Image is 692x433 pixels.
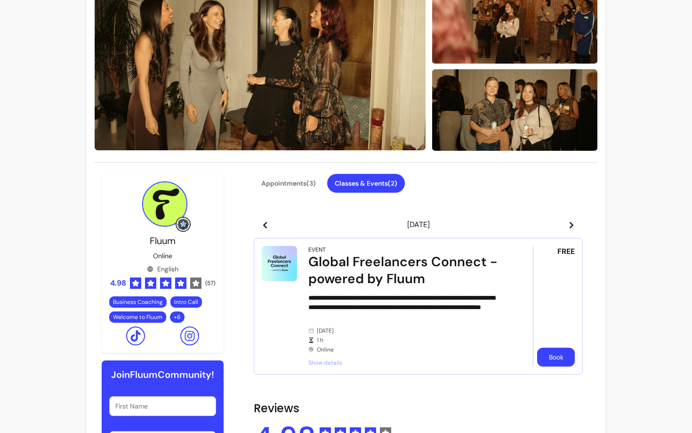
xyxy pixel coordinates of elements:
span: + 6 [172,313,183,321]
span: Fluum [150,235,176,247]
span: 1 h [317,336,507,344]
div: Event [308,246,326,253]
span: FREE [557,246,575,257]
h2: Reviews [254,401,583,416]
span: ( 57 ) [205,279,215,287]
span: 4.98 [110,278,126,289]
span: Business Coaching [113,298,163,306]
p: Online [153,251,172,261]
img: Global Freelancers Connect - powered by Fluum [262,246,297,281]
img: Provider image [142,181,187,227]
button: Classes & Events(2) [327,174,405,193]
div: Global Freelancers Connect - powered by Fluum [308,253,507,287]
header: [DATE] [254,215,583,234]
img: Grow [177,219,189,230]
div: [DATE] Online [308,327,507,353]
span: Welcome to Fluum [113,313,162,321]
input: First Name [115,401,210,411]
button: Appointments(3) [254,174,323,193]
div: English [147,264,178,274]
img: image-2 [432,68,598,152]
span: Intro Call [174,298,198,306]
span: Show details [308,359,507,367]
h6: Join Fluum Community! [111,368,214,381]
button: Book [537,348,575,367]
